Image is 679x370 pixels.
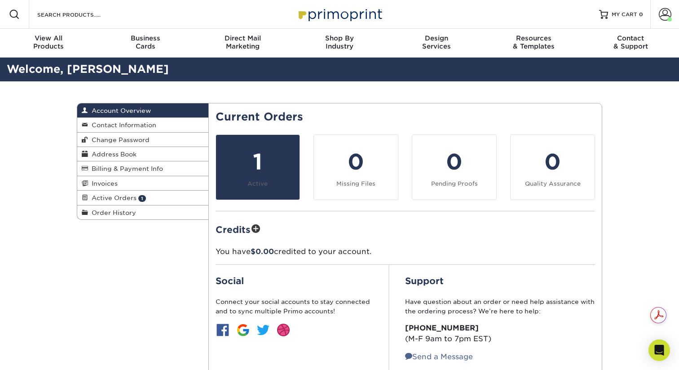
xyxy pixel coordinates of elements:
[97,34,194,42] span: Business
[88,194,137,201] span: Active Orders
[194,29,291,58] a: Direct MailMarketing
[405,297,595,316] p: Have question about an order or need help assistance with the ordering process? We’re here to help:
[216,222,595,236] h2: Credits
[431,180,478,187] small: Pending Proofs
[236,323,250,337] img: btn-google.jpg
[412,134,497,200] a: 0 Pending Proofs
[88,151,137,158] span: Address Book
[405,276,595,286] h2: Support
[276,323,291,337] img: btn-dribbble.jpg
[77,161,208,176] a: Billing & Payment Info
[319,146,392,178] div: 0
[247,180,268,187] small: Active
[77,118,208,132] a: Contact Information
[388,34,485,50] div: Services
[216,111,595,124] h2: Current Orders
[194,34,291,42] span: Direct Mail
[77,205,208,219] a: Order History
[388,29,485,58] a: DesignServices
[405,352,473,361] a: Send a Message
[510,134,595,200] a: 0 Quality Assurance
[88,136,150,143] span: Change Password
[251,247,274,256] span: $0.00
[295,4,384,24] img: Primoprint
[256,323,270,337] img: btn-twitter.jpg
[138,195,146,202] span: 1
[516,146,589,178] div: 0
[388,34,485,42] span: Design
[88,165,163,172] span: Billing & Payment Info
[582,34,679,50] div: & Support
[525,180,581,187] small: Quality Assurance
[485,34,582,42] span: Resources
[77,133,208,147] a: Change Password
[77,103,208,118] a: Account Overview
[313,134,398,200] a: 0 Missing Files
[216,246,595,257] p: You have credited to your account.
[97,29,194,58] a: BusinessCards
[612,11,637,18] span: MY CART
[77,191,208,205] a: Active Orders 1
[418,146,491,178] div: 0
[582,34,679,42] span: Contact
[221,146,295,178] div: 1
[77,147,208,161] a: Address Book
[336,180,375,187] small: Missing Files
[582,29,679,58] a: Contact& Support
[88,121,156,129] span: Contact Information
[291,34,388,50] div: Industry
[485,34,582,50] div: & Templates
[291,34,388,42] span: Shop By
[216,276,373,286] h2: Social
[88,209,136,216] span: Order History
[639,11,643,18] span: 0
[97,34,194,50] div: Cards
[291,29,388,58] a: Shop ByIndustry
[36,9,124,20] input: SEARCH PRODUCTS.....
[405,323,595,344] p: (M-F 9am to 7pm EST)
[77,176,208,191] a: Invoices
[194,34,291,50] div: Marketing
[485,29,582,58] a: Resources& Templates
[405,324,479,332] strong: [PHONE_NUMBER]
[88,107,151,114] span: Account Overview
[648,339,670,361] div: Open Intercom Messenger
[88,180,118,187] span: Invoices
[216,134,300,200] a: 1 Active
[216,323,230,337] img: btn-facebook.jpg
[216,297,373,316] p: Connect your social accounts to stay connected and to sync multiple Primo accounts!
